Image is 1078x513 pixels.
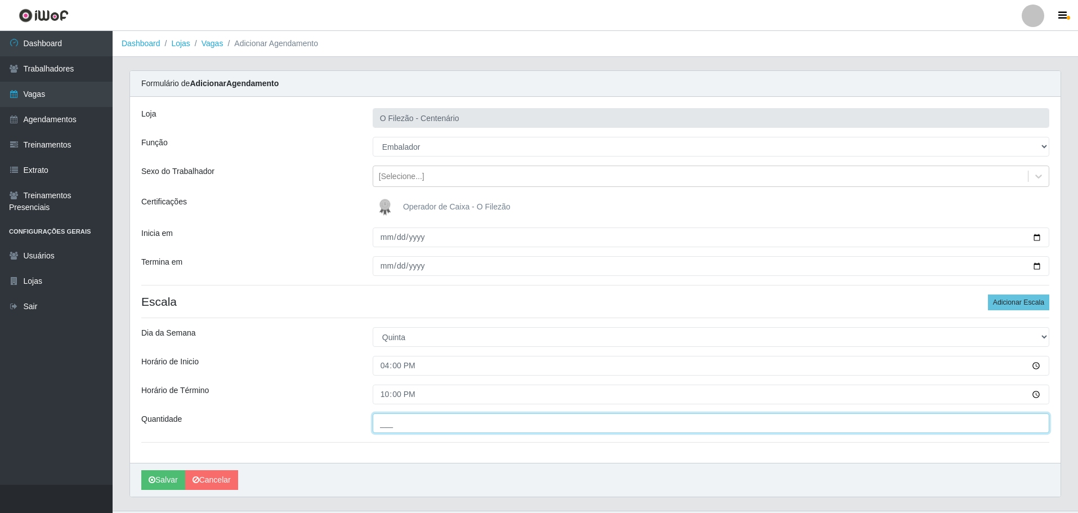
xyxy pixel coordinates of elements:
[373,356,1049,376] input: 00:00
[403,202,511,211] span: Operador de Caixa - O Filezão
[122,39,160,48] a: Dashboard
[373,256,1049,276] input: 00/00/0000
[141,196,187,208] label: Certificações
[113,31,1078,57] nav: breadcrumb
[373,385,1049,404] input: 00:00
[379,171,424,182] div: [Selecione...]
[141,385,209,396] label: Horário de Término
[141,166,214,177] label: Sexo do Trabalhador
[130,71,1061,97] div: Formulário de
[141,327,196,339] label: Dia da Semana
[141,137,168,149] label: Função
[223,38,318,50] li: Adicionar Agendamento
[141,256,182,268] label: Termina em
[141,356,199,368] label: Horário de Inicio
[374,196,401,218] img: Operador de Caixa - O Filezão
[141,108,156,120] label: Loja
[185,470,238,490] a: Cancelar
[190,79,279,88] strong: Adicionar Agendamento
[141,295,1049,309] h4: Escala
[171,39,190,48] a: Lojas
[988,295,1049,310] button: Adicionar Escala
[141,227,173,239] label: Inicia em
[141,470,185,490] button: Salvar
[373,413,1049,433] input: Informe a quantidade...
[19,8,69,23] img: CoreUI Logo
[141,413,182,425] label: Quantidade
[373,227,1049,247] input: 00/00/0000
[202,39,223,48] a: Vagas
